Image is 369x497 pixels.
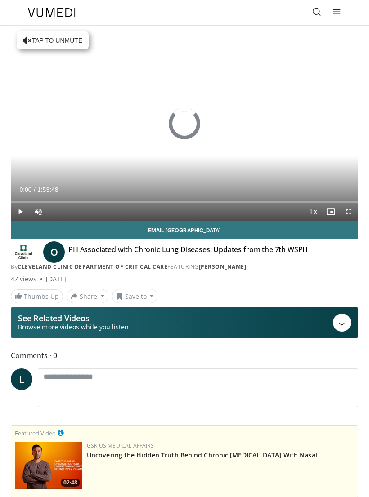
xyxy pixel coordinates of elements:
[15,442,82,489] img: d04c7a51-d4f2-46f9-936f-c139d13e7fbe.png.150x105_q85_crop-smart_upscale.png
[43,241,65,263] a: O
[304,203,322,221] button: Playback Rate
[46,275,66,284] div: [DATE]
[37,186,58,193] span: 1:53:48
[11,307,358,338] button: See Related Videos Browse more videos while you listen
[15,429,56,437] small: Featured Video
[11,245,36,259] img: Cleveland Clinic Department of Critical Care
[11,289,63,303] a: Thumbs Up
[11,201,358,203] div: Progress Bar
[11,26,358,221] video-js: Video Player
[29,203,47,221] button: Unmute
[87,451,323,459] a: Uncovering the Hidden Truth Behind Chronic [MEDICAL_DATA] With Nasal…
[199,263,247,271] a: [PERSON_NAME]
[87,442,154,449] a: GSK US Medical Affairs
[34,186,36,193] span: /
[11,368,32,390] a: L
[19,186,31,193] span: 0:00
[61,479,80,487] span: 02:48
[11,221,358,239] a: Email [GEOGRAPHIC_DATA]
[15,442,82,489] a: 02:48
[28,8,76,17] img: VuMedi Logo
[18,314,129,323] p: See Related Videos
[11,263,358,271] div: By FEATURING
[18,323,129,332] span: Browse more videos while you listen
[11,275,37,284] span: 47 views
[67,289,108,303] button: Share
[11,350,358,361] span: Comments 0
[68,245,308,259] h4: PH Associated with Chronic Lung Diseases: Updates from the 7th WSPH
[17,31,89,49] button: Tap to unmute
[18,263,167,271] a: Cleveland Clinic Department of Critical Care
[322,203,340,221] button: Enable picture-in-picture mode
[11,203,29,221] button: Play
[112,289,158,303] button: Save to
[340,203,358,221] button: Fullscreen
